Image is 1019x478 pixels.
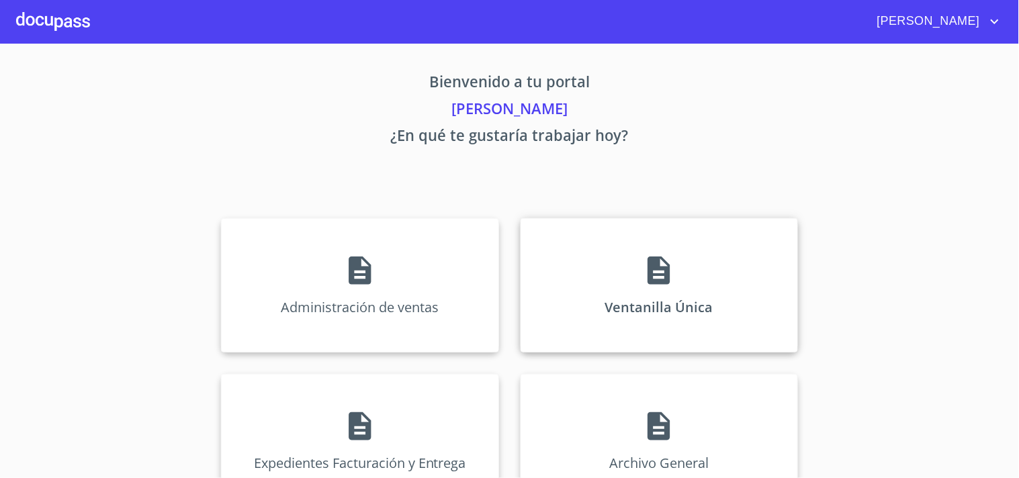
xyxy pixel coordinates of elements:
button: account of current user [867,11,1003,32]
p: ¿En qué te gustaría trabajar hoy? [96,124,924,151]
p: Administración de ventas [281,298,439,316]
p: Expedientes Facturación y Entrega [254,454,466,472]
p: Archivo General [609,454,709,472]
p: Ventanilla Única [605,298,713,316]
p: [PERSON_NAME] [96,97,924,124]
span: [PERSON_NAME] [867,11,987,32]
p: Bienvenido a tu portal [96,70,924,97]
